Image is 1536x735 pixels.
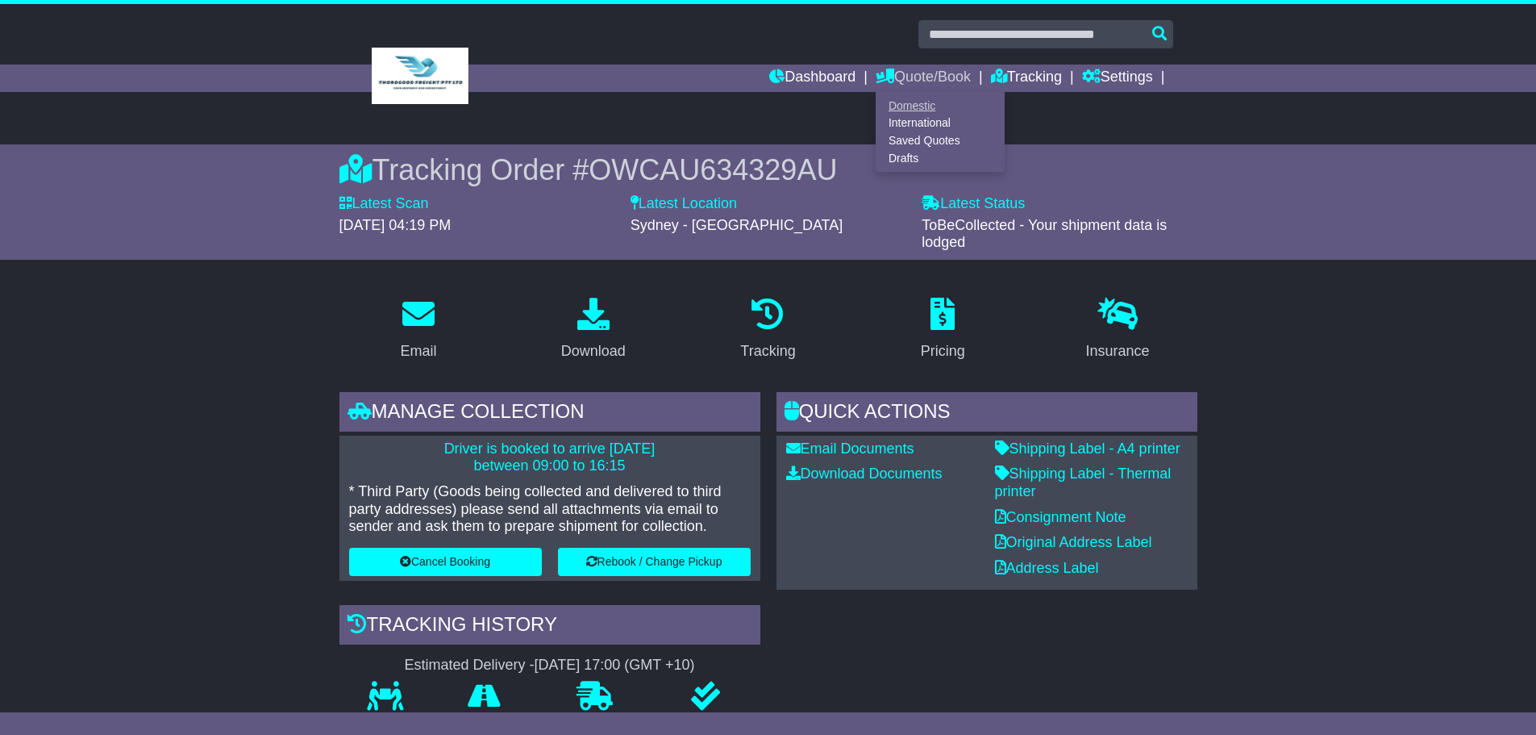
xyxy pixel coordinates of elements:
div: Quick Actions [776,392,1197,436]
a: Email Documents [786,441,914,457]
a: Shipping Label - Thermal printer [995,466,1172,499]
span: [DATE] 04:19 PM [339,217,452,233]
div: Quote/Book [876,92,1005,172]
a: Download Documents [786,466,943,482]
a: Download [551,292,636,368]
a: Saved Quotes [876,132,1004,150]
div: Manage collection [339,392,760,436]
p: * Third Party (Goods being collected and delivered to third party addresses) please send all atta... [349,483,751,536]
label: Latest Status [922,195,1025,213]
div: Pricing [921,340,965,362]
a: Consignment Note [995,509,1126,525]
a: Original Address Label [995,534,1152,550]
div: Tracking [740,340,795,362]
div: Insurance [1086,340,1150,362]
a: Email [389,292,447,368]
div: Estimated Delivery - [339,657,760,674]
label: Latest Scan [339,195,429,213]
div: Download [561,340,626,362]
a: Insurance [1076,292,1160,368]
span: OWCAU634329AU [589,153,837,186]
a: Address Label [995,560,1099,576]
a: Tracking [991,65,1062,92]
div: [DATE] 17:00 (GMT +10) [535,657,695,674]
label: Latest Location [631,195,737,213]
button: Cancel Booking [349,548,542,576]
a: Pricing [910,292,976,368]
button: Rebook / Change Pickup [558,548,751,576]
span: ToBeCollected - Your shipment data is lodged [922,217,1167,251]
a: Dashboard [769,65,855,92]
span: Sydney - [GEOGRAPHIC_DATA] [631,217,843,233]
div: Email [400,340,436,362]
a: Settings [1082,65,1153,92]
a: Shipping Label - A4 printer [995,441,1180,457]
p: Driver is booked to arrive [DATE] between 09:00 to 16:15 [349,441,751,475]
a: Domestic [876,97,1004,115]
a: Tracking [730,292,805,368]
div: Tracking Order # [339,152,1197,187]
a: Quote/Book [876,65,971,92]
a: International [876,115,1004,132]
div: Tracking history [339,605,760,649]
a: Drafts [876,149,1004,167]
